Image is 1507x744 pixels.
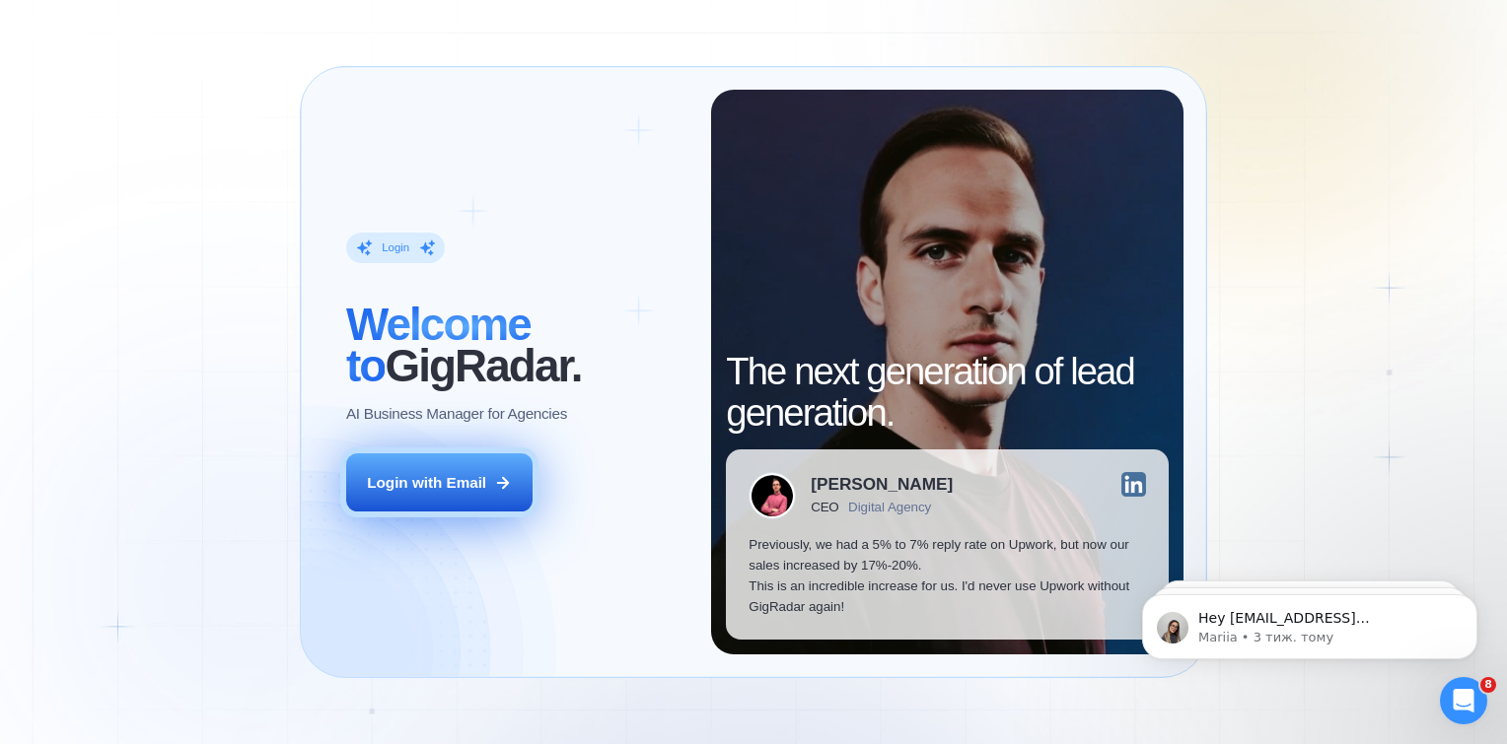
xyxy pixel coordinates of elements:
[346,300,531,391] span: Welcome to
[367,472,486,493] div: Login with Email
[848,500,931,514] div: Digital Agency
[1112,553,1507,691] iframe: Intercom notifications повідомлення
[346,453,533,511] button: Login with Email
[811,476,953,493] div: [PERSON_NAME]
[1440,677,1487,724] iframe: Intercom live chat
[1480,677,1496,693] span: 8
[726,351,1168,434] h2: The next generation of lead generation.
[382,240,409,255] div: Login
[346,403,567,424] p: AI Business Manager for Agencies
[346,304,688,387] h2: ‍ GigRadar.
[811,500,838,514] div: CEO
[749,534,1146,617] p: Previously, we had a 5% to 7% reply rate on Upwork, but now our sales increased by 17%-20%. This ...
